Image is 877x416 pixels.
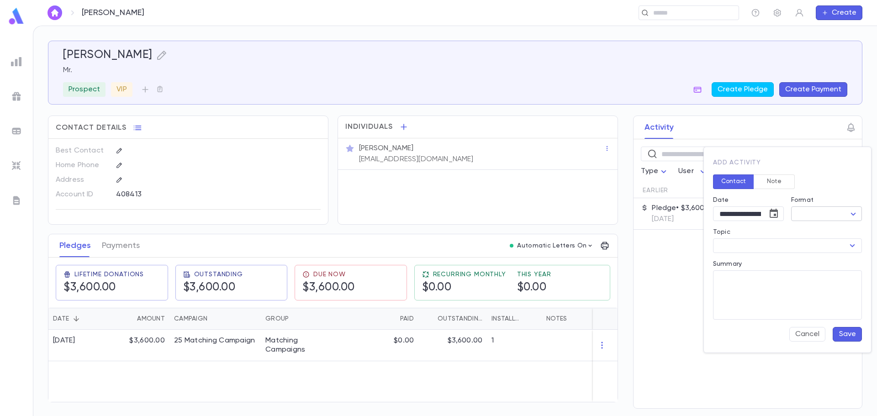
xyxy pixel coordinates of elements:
[713,196,784,204] label: Date
[791,207,862,221] div: ​
[713,260,742,268] label: Summary
[713,159,761,166] span: Add Activity
[846,239,859,252] button: Open
[791,196,814,204] label: Format
[713,174,754,189] button: Contact
[754,174,795,189] button: Note
[765,205,783,223] button: Choose date, selected date is Aug 26, 2025
[789,327,825,342] button: Cancel
[713,228,730,236] label: Topic
[833,327,862,342] button: Save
